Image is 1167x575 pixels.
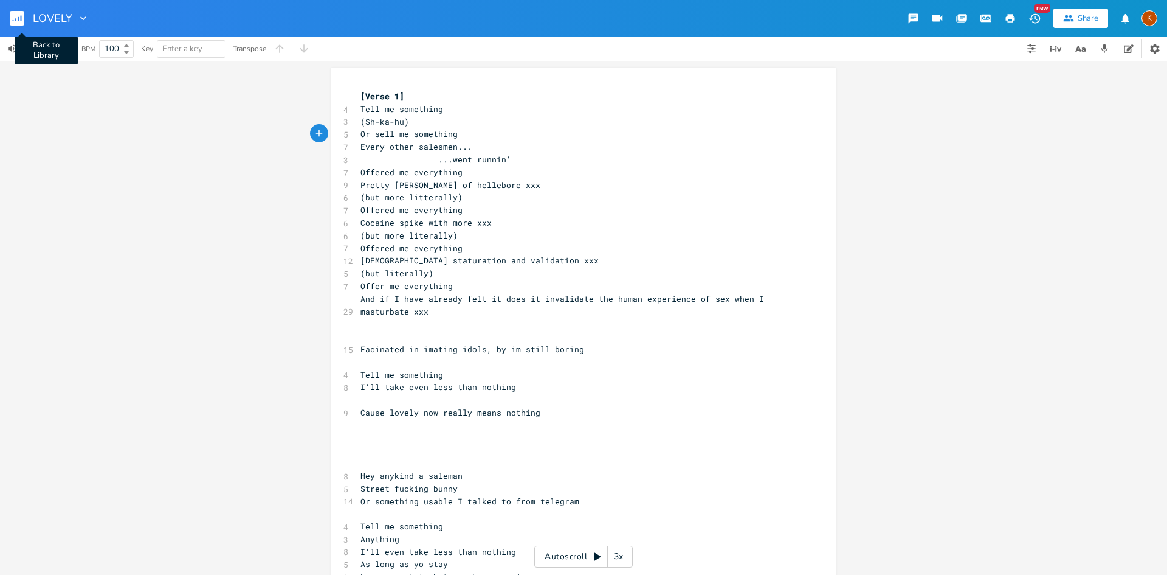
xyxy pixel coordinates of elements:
[360,483,458,494] span: Street fucking bunny
[233,45,266,52] div: Transpose
[360,179,540,190] span: Pretty [PERSON_NAME] of hellebore xxx
[162,43,202,54] span: Enter a key
[360,141,472,152] span: Every other salesmen...
[608,546,630,568] div: 3x
[360,534,399,545] span: Anything
[1141,10,1157,26] div: Kat
[360,344,584,355] span: Facinated in imating idols, by im still boring
[360,407,540,418] span: Cause lovely now really means nothing
[360,217,492,228] span: Cocaine spike with more xxx
[141,45,153,52] div: Key
[360,103,443,114] span: Tell me something
[360,116,409,127] span: (Sh-ka-hu)
[360,546,516,557] span: I'll even take less than nothing
[360,243,463,254] span: Offered me everything
[360,496,579,507] span: Or something usable I talked to from telegram
[360,167,463,178] span: Offered me everything
[1034,4,1050,13] div: New
[33,13,72,24] span: LOVELY
[360,369,443,380] span: Tell me something
[1022,7,1047,29] button: New
[360,204,463,215] span: Offered me everything
[1053,9,1108,28] button: Share
[360,91,404,102] span: [Verse 1]
[10,4,34,33] button: Back to Library
[534,546,633,568] div: Autoscroll
[360,255,599,266] span: [DEMOGRAPHIC_DATA] staturation and validation xxx
[360,154,511,165] span: ...went runnin'
[360,192,463,203] span: (but more litterally)
[360,128,458,139] span: Or sell me something
[360,281,453,291] span: Offer me everything
[81,46,95,52] div: BPM
[360,559,448,570] span: As long as yo stay
[1078,13,1098,24] div: Share
[1141,4,1157,32] button: K
[360,470,463,481] span: Hey anykind a saleman
[360,382,516,392] span: I'll take even less than nothing
[360,268,433,279] span: (but literally)
[360,230,458,241] span: (but more literally)
[360,293,769,317] span: And if I have already felt it does it invalidate the human experience of sex when I masturbate xxx
[360,521,443,532] span: Tell me something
